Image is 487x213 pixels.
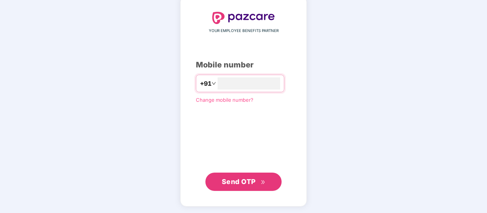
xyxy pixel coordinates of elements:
[205,173,282,191] button: Send OTPdouble-right
[211,81,216,86] span: down
[200,79,211,88] span: +91
[196,59,291,71] div: Mobile number
[196,97,253,103] a: Change mobile number?
[222,178,256,186] span: Send OTP
[212,12,275,24] img: logo
[261,180,266,185] span: double-right
[209,28,279,34] span: YOUR EMPLOYEE BENEFITS PARTNER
